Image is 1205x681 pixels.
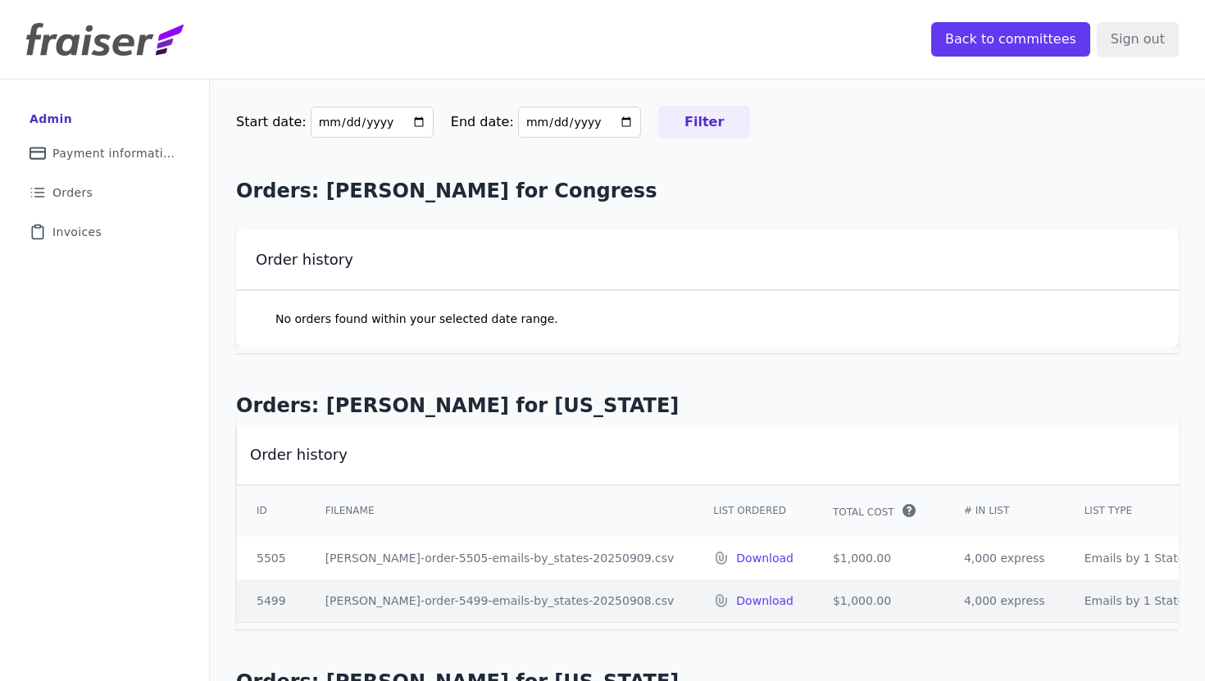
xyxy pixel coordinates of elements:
[30,111,72,127] div: Admin
[52,145,176,161] span: Payment information
[1097,22,1179,57] input: Sign out
[52,224,102,240] span: Invoices
[13,135,196,171] a: Payment information
[1084,550,1185,566] span: Emails by 1 State
[237,537,306,579] td: 5505
[236,393,1179,419] h1: Orders: [PERSON_NAME] for [US_STATE]
[813,579,944,622] td: $1,000.00
[736,592,793,609] a: Download
[944,537,1065,579] td: 4,000 express
[944,579,1065,622] td: 4,000 express
[237,484,306,537] th: ID
[236,178,1179,204] h1: Orders: [PERSON_NAME] for Congress
[1084,592,1185,609] span: Emails by 1 State
[931,22,1090,57] input: Back to committees
[813,537,944,579] td: $1,000.00
[658,106,750,138] input: Filter
[256,250,353,270] h2: Order history
[306,537,694,579] td: [PERSON_NAME]-order-5505-emails-by_states-20250909.csv
[306,579,694,622] td: [PERSON_NAME]-order-5499-emails-by_states-20250908.csv
[236,114,307,129] label: Start date:
[693,484,813,537] th: List Ordered
[26,23,184,56] img: Fraiser Logo
[833,506,894,519] span: Total Cost
[736,550,793,566] a: Download
[52,184,93,201] span: Orders
[13,175,196,211] a: Orders
[13,214,196,250] a: Invoices
[256,291,578,347] p: No orders found within your selected date range.
[451,114,514,129] label: End date:
[944,484,1065,537] th: # In List
[306,484,694,537] th: Filename
[237,579,306,622] td: 5499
